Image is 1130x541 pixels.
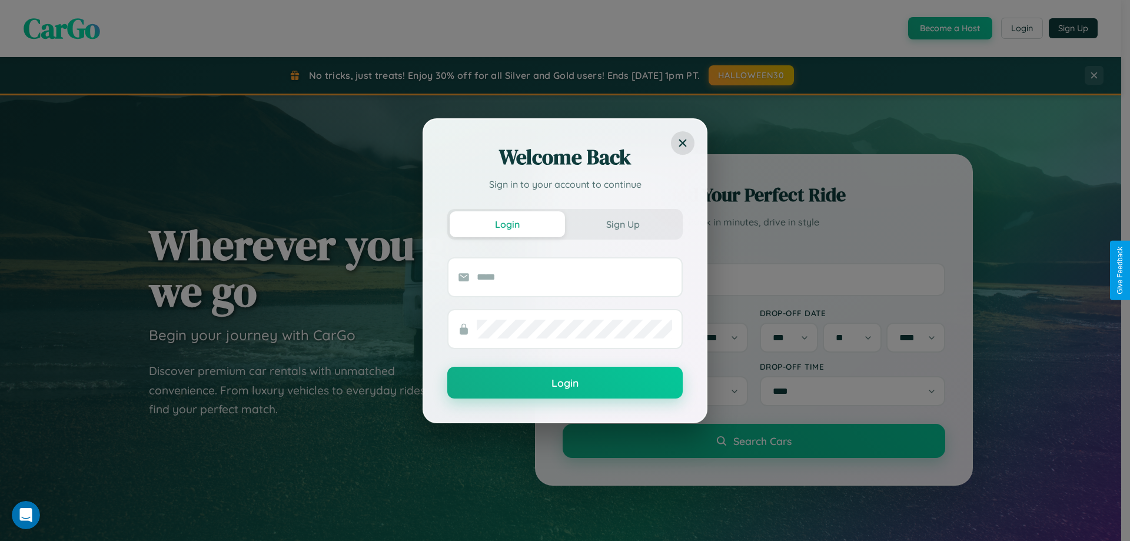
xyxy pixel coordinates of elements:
[447,143,683,171] h2: Welcome Back
[447,177,683,191] p: Sign in to your account to continue
[447,367,683,399] button: Login
[12,501,40,529] iframe: Intercom live chat
[450,211,565,237] button: Login
[1116,247,1124,294] div: Give Feedback
[565,211,680,237] button: Sign Up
